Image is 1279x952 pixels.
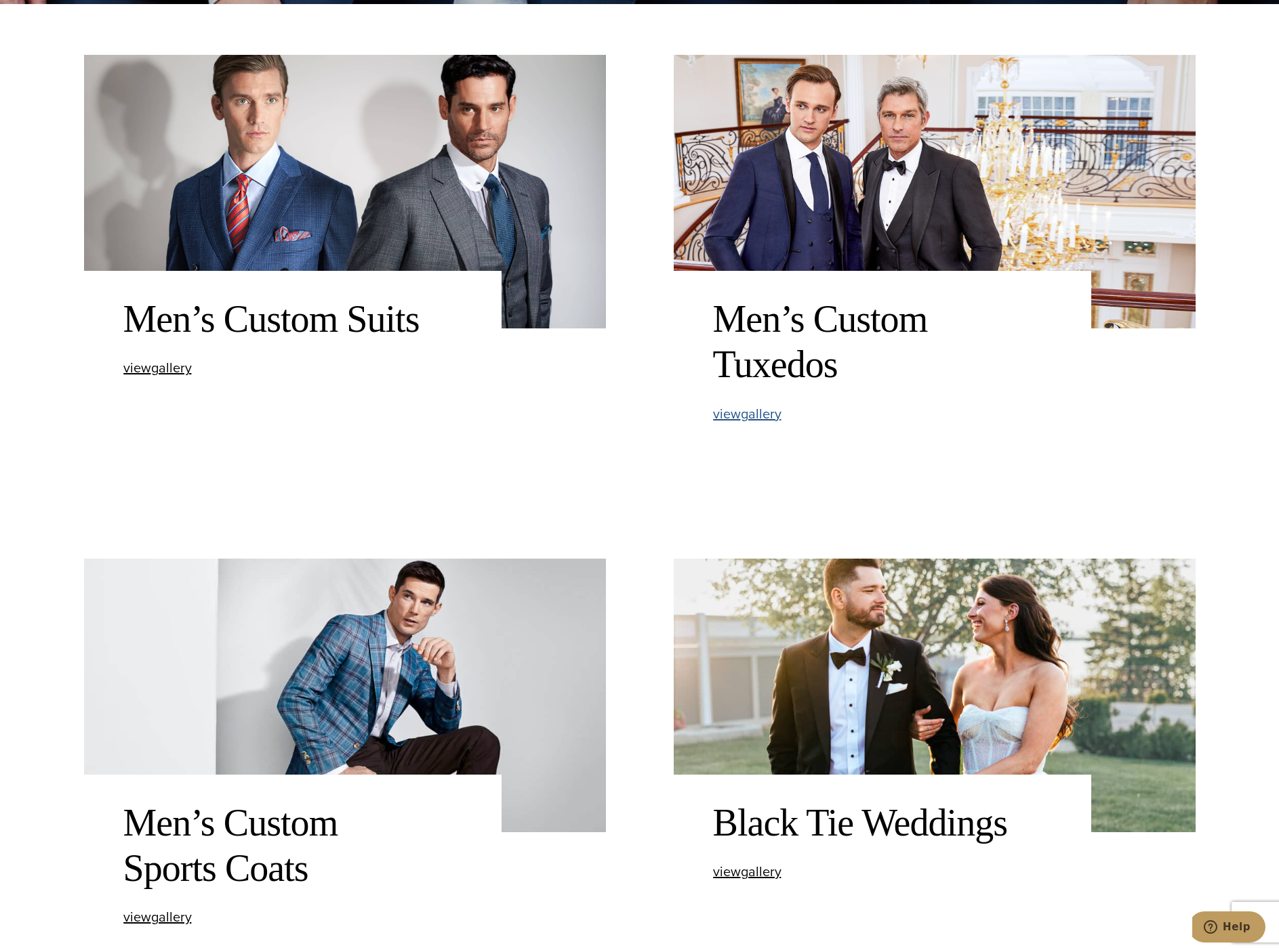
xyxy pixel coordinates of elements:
h2: Men’s Custom Sports Coats [123,800,462,891]
a: viewgallery [713,865,781,879]
h2: Black Tie Weddings [713,800,1052,846]
span: view gallery [123,358,192,378]
img: 2 models wearing bespoke wedding tuxedos. One wearing black single breasted peak lapel and one we... [674,55,1196,328]
iframe: Opens a widget where you can chat to one of our agents [1192,911,1265,945]
a: viewgallery [123,910,192,924]
span: view gallery [123,907,192,927]
img: Two clients in wedding suits. One wearing a double breasted blue paid suit with orange tie. One w... [84,55,606,328]
img: Bride & groom outside. Bride wearing low cut wedding dress. Groom wearing wedding tuxedo by Zegna. [674,559,1196,832]
img: Client in blue bespoke Loro Piana sportscoat, white shirt. [84,559,606,832]
span: view gallery [713,404,781,424]
h2: Men’s Custom Suits [123,297,462,342]
a: viewgallery [123,361,192,375]
a: viewgallery [713,407,781,421]
h2: Men’s Custom Tuxedos [713,297,1052,387]
span: view gallery [713,861,781,882]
